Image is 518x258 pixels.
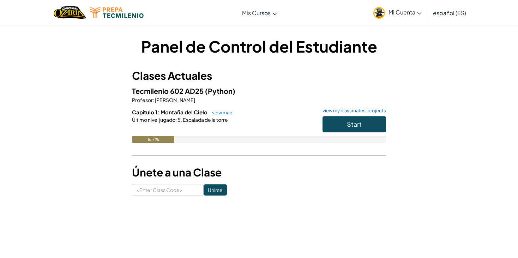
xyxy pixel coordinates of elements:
[132,68,386,84] h3: Clases Actuales
[132,116,175,123] span: Último nivel jugado
[204,184,227,196] input: Unirse
[132,86,205,95] span: Tecmilenio 602 AD25
[433,9,466,17] span: español (ES)
[239,3,281,22] a: Mis Cursos
[132,136,174,143] div: 16.7%
[54,5,86,20] a: Ozaria by CodeCombat logo
[132,97,153,103] span: Profesor
[132,35,386,57] h1: Panel de Control del Estudiante
[177,116,182,123] span: 5.
[373,7,385,19] img: avatar
[154,97,195,103] span: [PERSON_NAME]
[132,109,209,115] span: Capítulo 1: Montaña del Cielo
[388,8,422,16] span: Mi Cuenta
[132,164,386,180] h3: Únete a una Clase
[242,9,271,17] span: Mis Cursos
[347,120,362,128] span: Start
[429,3,470,22] a: español (ES)
[323,116,386,132] button: Start
[319,108,386,113] a: view my classmates' projects
[90,7,144,18] img: Tecmilenio logo
[209,110,233,115] a: view map
[182,116,228,123] span: Escalada de la torre
[132,184,204,196] input: <Enter Class Code>
[153,97,154,103] span: :
[370,1,425,24] a: Mi Cuenta
[54,5,86,20] img: Home
[205,86,235,95] span: (Python)
[175,116,177,123] span: :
